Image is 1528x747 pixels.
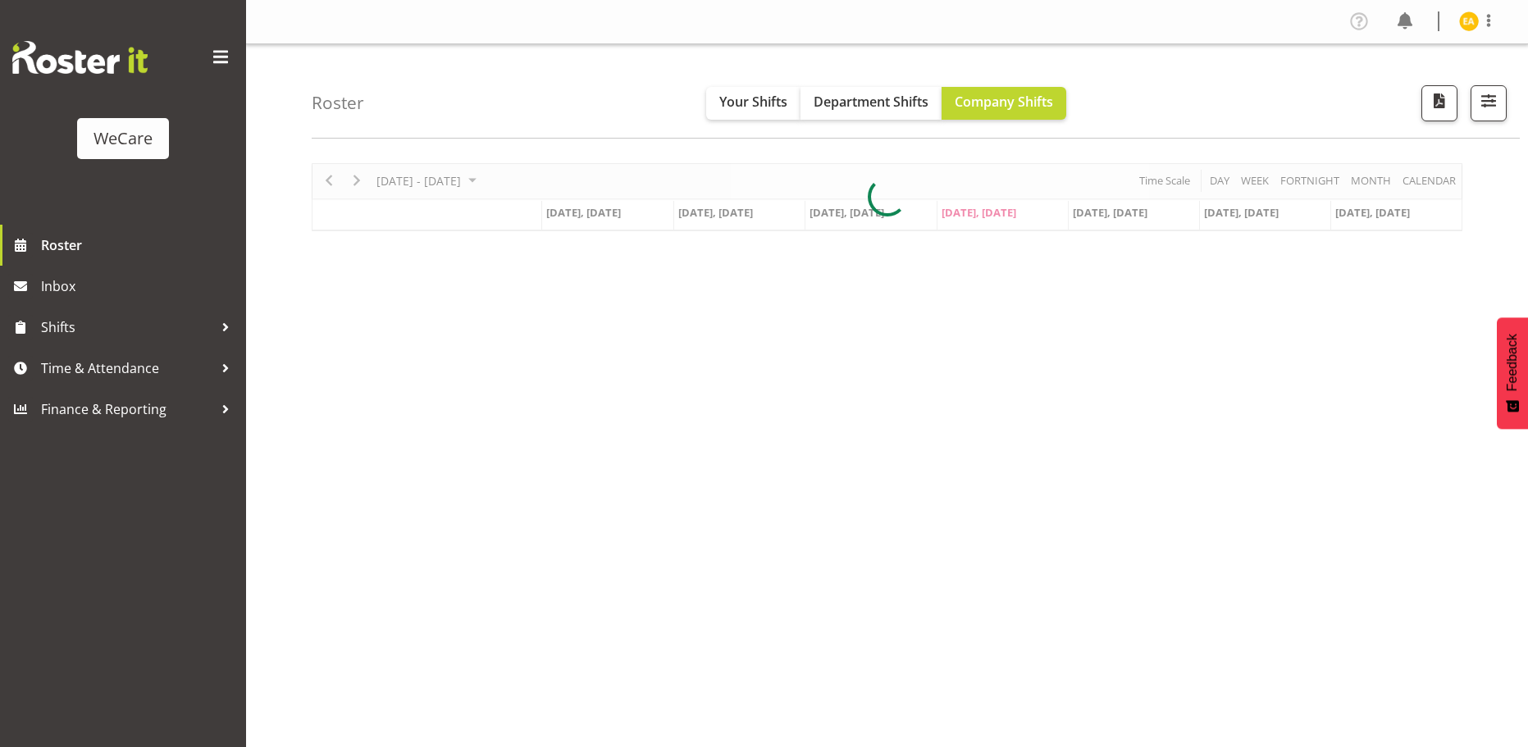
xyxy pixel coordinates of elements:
button: Download a PDF of the roster according to the set date range. [1421,85,1457,121]
span: Shifts [41,315,213,339]
span: Finance & Reporting [41,397,213,421]
span: Company Shifts [955,93,1053,111]
img: Rosterit website logo [12,41,148,74]
span: Inbox [41,274,238,298]
img: ena-advincula10844.jpg [1459,11,1479,31]
button: Department Shifts [800,87,942,120]
h4: Roster [312,93,364,112]
span: Department Shifts [814,93,928,111]
span: Your Shifts [719,93,787,111]
button: Your Shifts [706,87,800,120]
span: Feedback [1505,334,1520,391]
button: Feedback - Show survey [1497,317,1528,429]
div: WeCare [94,126,153,151]
button: Filter Shifts [1471,85,1507,121]
span: Time & Attendance [41,356,213,380]
button: Company Shifts [942,87,1066,120]
span: Roster [41,233,238,257]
